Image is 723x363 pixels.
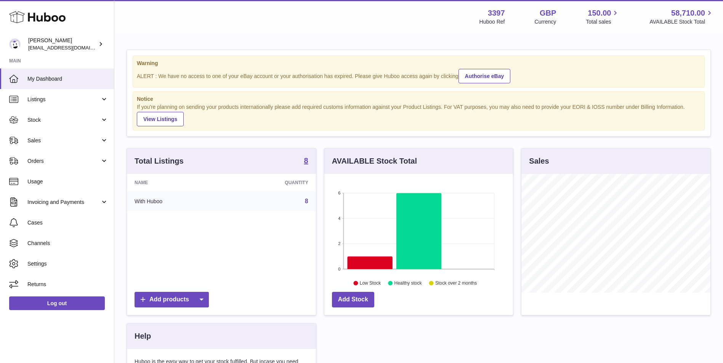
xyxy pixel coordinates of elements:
a: Add Stock [332,292,374,307]
span: 150.00 [588,8,611,18]
div: ALERT : We have no access to one of your eBay account or your authorisation has expired. Please g... [137,68,701,83]
th: Name [127,174,226,191]
a: View Listings [137,112,184,126]
span: Stock [27,116,100,124]
h3: AVAILABLE Stock Total [332,156,417,166]
div: Huboo Ref [479,18,505,25]
text: Low Stock [360,281,381,286]
span: Cases [27,219,108,226]
div: If you're planning on sending your products internationally please add required customs informati... [137,103,701,126]
span: Usage [27,178,108,185]
a: Add products [135,292,209,307]
strong: 3397 [488,8,505,18]
span: Returns [27,281,108,288]
strong: 8 [304,157,308,164]
span: AVAILABLE Stock Total [649,18,714,25]
span: Channels [27,240,108,247]
text: 2 [338,242,340,246]
strong: Notice [137,96,701,103]
text: 0 [338,267,340,271]
a: 150.00 Total sales [586,8,620,25]
a: Authorise eBay [458,69,511,83]
text: 6 [338,191,340,195]
h3: Total Listings [135,156,184,166]
img: sales@canchema.com [9,38,21,50]
div: [PERSON_NAME] [28,37,97,51]
strong: GBP [540,8,556,18]
a: 8 [305,198,308,204]
span: Settings [27,260,108,267]
text: 4 [338,216,340,221]
a: 8 [304,157,308,166]
text: Healthy stock [394,281,422,286]
td: With Huboo [127,191,226,211]
h3: Sales [529,156,549,166]
span: 58,710.00 [671,8,705,18]
span: My Dashboard [27,75,108,83]
a: 58,710.00 AVAILABLE Stock Total [649,8,714,25]
span: Orders [27,158,100,165]
span: Listings [27,96,100,103]
div: Currency [535,18,556,25]
span: Total sales [586,18,620,25]
span: Sales [27,137,100,144]
th: Quantity [226,174,316,191]
h3: Help [135,331,151,341]
span: [EMAIL_ADDRESS][DOMAIN_NAME] [28,45,112,51]
strong: Warning [137,60,701,67]
span: Invoicing and Payments [27,199,100,206]
a: Log out [9,296,105,310]
text: Stock over 2 months [435,281,477,286]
